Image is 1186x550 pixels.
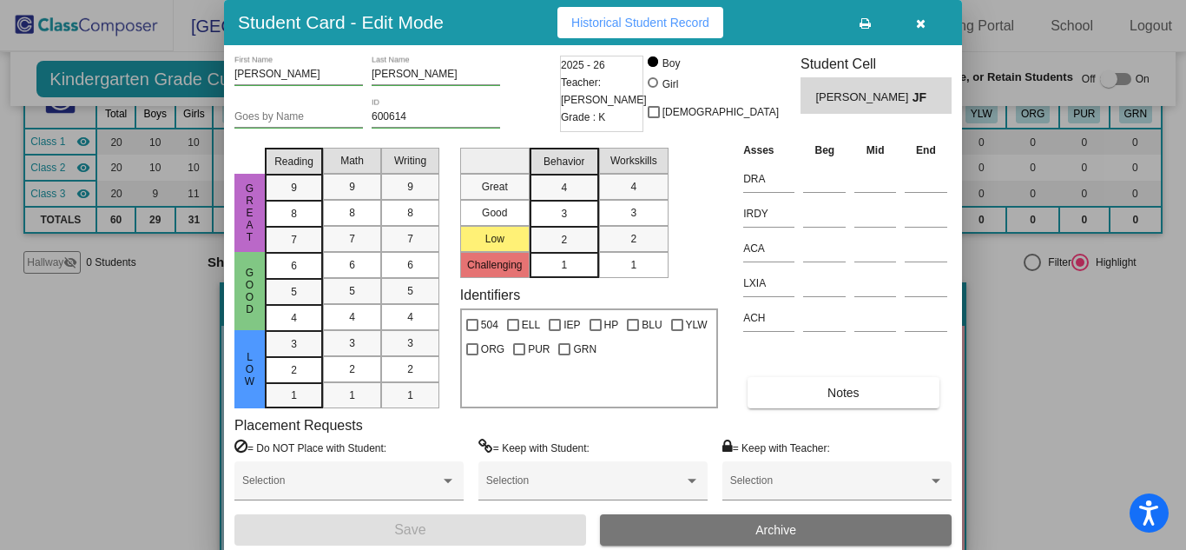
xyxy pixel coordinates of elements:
[522,315,540,335] span: ELL
[394,522,425,537] span: Save
[604,315,619,335] span: HP
[913,89,937,107] span: JF
[372,111,500,123] input: Enter ID
[478,439,590,456] label: = Keep with Student:
[722,439,830,456] label: = Keep with Teacher:
[561,232,567,248] span: 2
[407,335,413,351] span: 3
[349,335,355,351] span: 3
[349,205,355,221] span: 8
[349,309,355,325] span: 4
[662,76,679,92] div: Girl
[850,141,900,160] th: Mid
[407,388,413,403] span: 1
[238,11,444,33] h3: Student Card - Edit Mode
[799,141,850,160] th: Beg
[291,232,297,248] span: 7
[662,102,779,123] span: [DEMOGRAPHIC_DATA]
[743,305,794,331] input: assessment
[743,201,794,227] input: assessment
[827,386,860,400] span: Notes
[571,16,709,30] span: Historical Student Record
[900,141,952,160] th: End
[291,310,297,326] span: 4
[481,315,498,335] span: 504
[743,166,794,192] input: assessment
[743,235,794,262] input: assessment
[739,141,799,160] th: Asses
[630,231,636,247] span: 2
[561,180,567,195] span: 4
[561,257,567,273] span: 1
[349,283,355,299] span: 5
[544,154,584,169] span: Behavior
[801,56,952,72] h3: Student Cell
[600,514,952,546] button: Archive
[573,339,596,360] span: GRN
[561,109,605,126] span: Grade : K
[407,179,413,195] span: 9
[630,179,636,195] span: 4
[291,388,297,403] span: 1
[407,361,413,377] span: 2
[815,89,912,107] span: [PERSON_NAME]
[349,257,355,273] span: 6
[291,336,297,352] span: 3
[561,206,567,222] span: 3
[340,153,364,169] span: Math
[630,205,636,221] span: 3
[407,257,413,273] span: 6
[291,284,297,300] span: 5
[557,7,723,38] button: Historical Student Record
[610,153,657,169] span: Workskills
[349,179,355,195] span: 9
[407,205,413,221] span: 8
[481,339,504,360] span: ORG
[242,182,258,243] span: Great
[349,388,355,403] span: 1
[561,56,605,74] span: 2025 - 26
[755,523,796,537] span: Archive
[528,339,550,360] span: PUR
[561,74,647,109] span: Teacher: [PERSON_NAME]
[743,270,794,296] input: assessment
[242,267,258,315] span: Good
[748,377,939,408] button: Notes
[291,362,297,378] span: 2
[662,56,681,71] div: Boy
[686,315,708,335] span: YLW
[234,417,363,434] label: Placement Requests
[234,439,386,456] label: = Do NOT Place with Student:
[234,514,586,546] button: Save
[563,315,580,335] span: IEP
[274,154,313,169] span: Reading
[460,287,520,303] label: Identifiers
[349,361,355,377] span: 2
[642,315,662,335] span: BLU
[630,257,636,273] span: 1
[242,351,258,388] span: Low
[291,258,297,274] span: 6
[407,283,413,299] span: 5
[407,231,413,247] span: 7
[291,206,297,222] span: 8
[291,180,297,195] span: 9
[394,153,426,169] span: Writing
[407,309,413,325] span: 4
[349,231,355,247] span: 7
[234,111,363,123] input: goes by name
